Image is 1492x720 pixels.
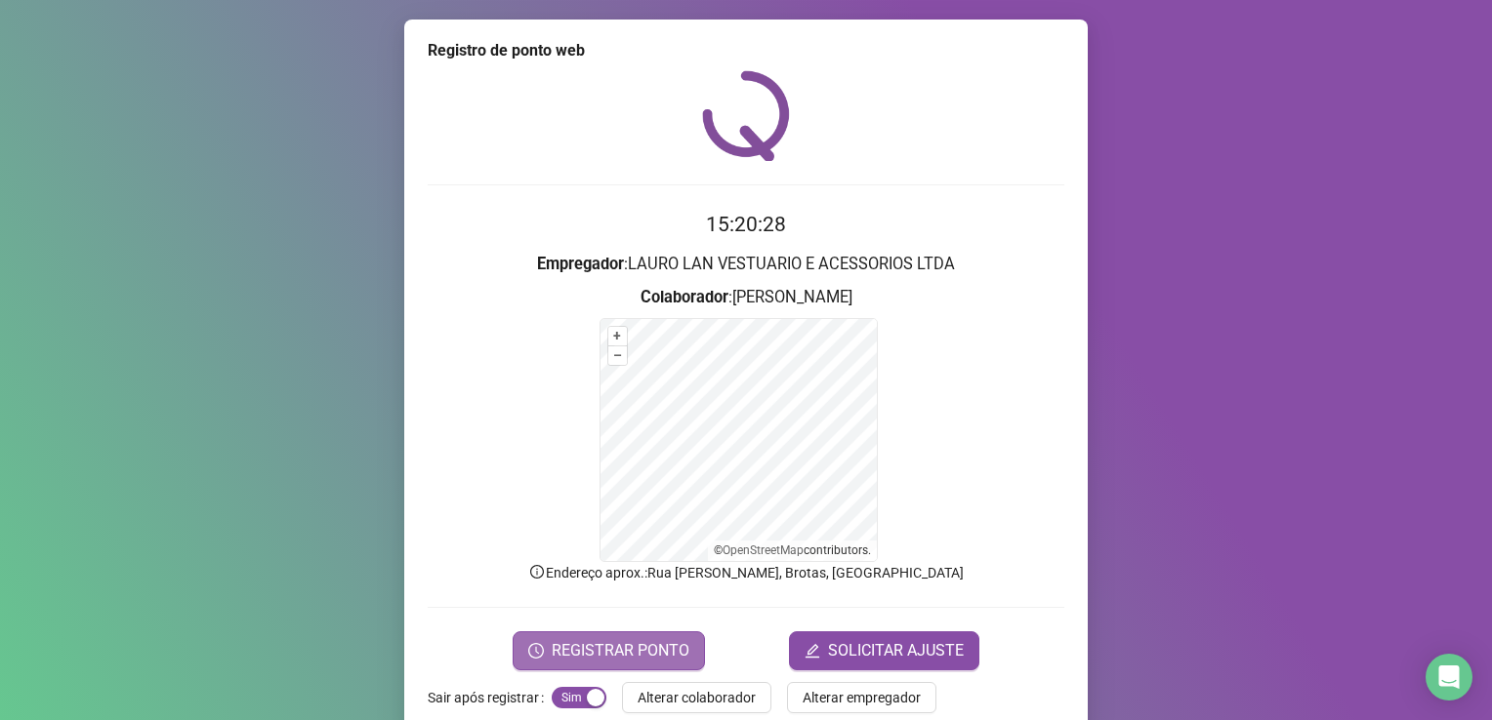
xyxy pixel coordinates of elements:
button: Alterar empregador [787,682,936,713]
h3: : [PERSON_NAME] [428,285,1064,310]
li: © contributors. [714,543,871,557]
span: info-circle [528,563,546,580]
a: OpenStreetMap [723,543,804,557]
div: Open Intercom Messenger [1426,654,1472,700]
strong: Colaborador [641,288,728,306]
button: editSOLICITAR AJUSTE [789,631,979,670]
img: QRPoint [702,70,790,161]
h3: : LAURO LAN VESTUARIO E ACESSORIOS LTDA [428,252,1064,277]
span: REGISTRAR PONTO [552,639,689,662]
span: clock-circle [528,643,544,659]
span: Alterar colaborador [638,687,756,708]
button: REGISTRAR PONTO [513,631,705,670]
time: 15:20:28 [706,213,786,236]
label: Sair após registrar [428,682,552,713]
button: Alterar colaborador [622,682,771,713]
div: Registro de ponto web [428,39,1064,62]
span: Alterar empregador [803,687,921,708]
span: edit [805,643,820,659]
button: – [608,346,627,365]
span: SOLICITAR AJUSTE [828,639,964,662]
p: Endereço aprox. : Rua [PERSON_NAME], Brotas, [GEOGRAPHIC_DATA] [428,562,1064,583]
button: + [608,327,627,345]
strong: Empregador [537,255,624,273]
